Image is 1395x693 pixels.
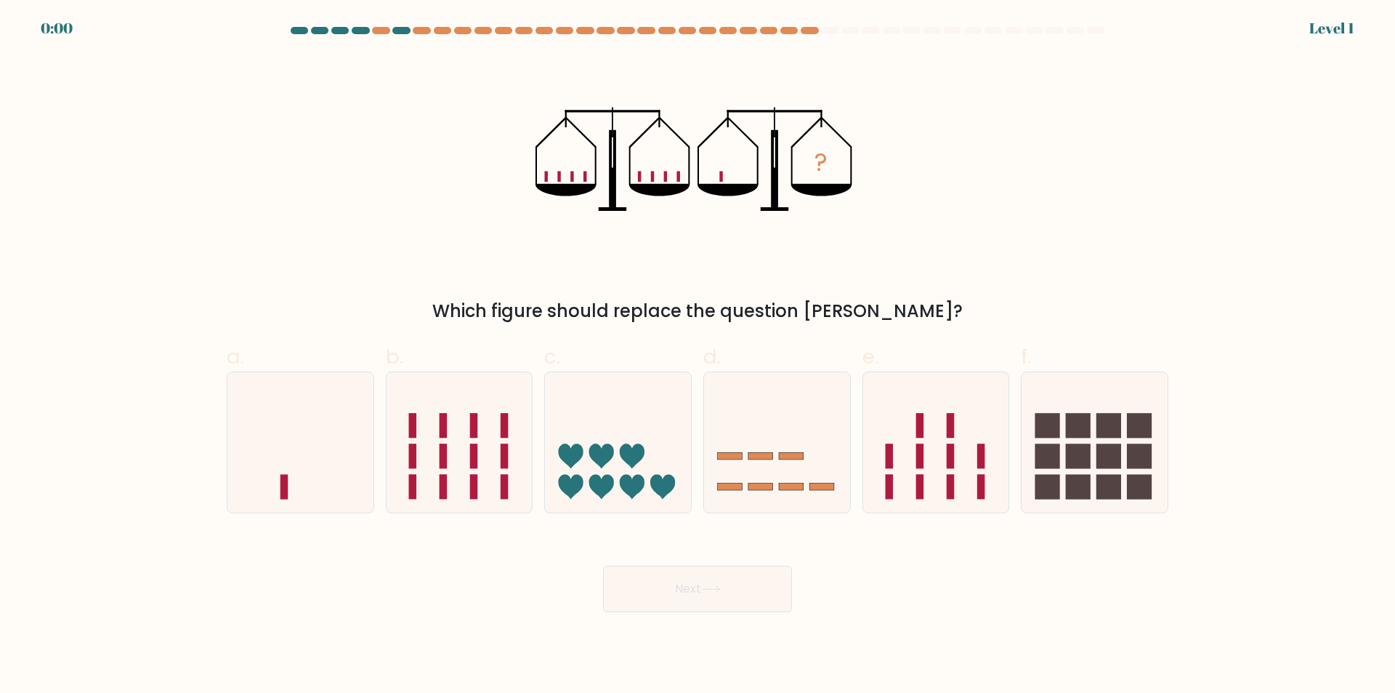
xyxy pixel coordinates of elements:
[1309,17,1354,39] div: Level 1
[603,566,792,612] button: Next
[41,17,73,39] div: 0:00
[1021,343,1031,371] span: f.
[544,343,560,371] span: c.
[703,343,721,371] span: d.
[227,343,244,371] span: a.
[386,343,403,371] span: b.
[235,298,1160,324] div: Which figure should replace the question [PERSON_NAME]?
[862,343,878,371] span: e.
[815,146,828,180] tspan: ?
